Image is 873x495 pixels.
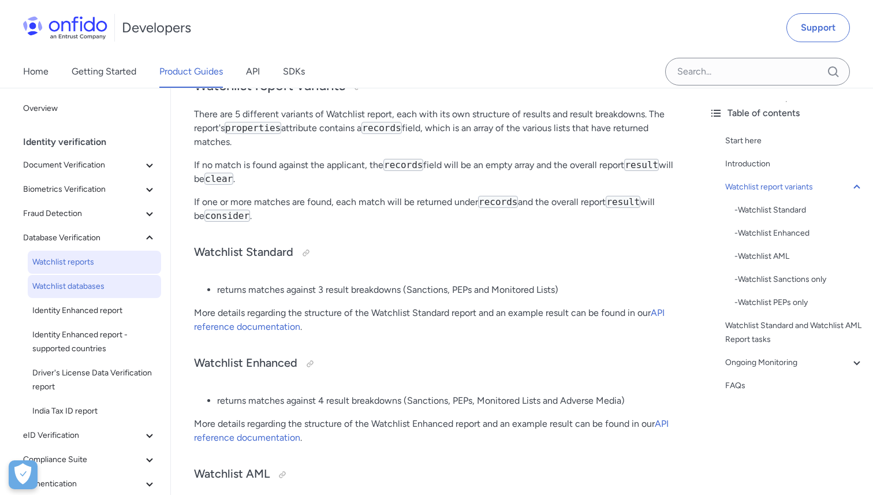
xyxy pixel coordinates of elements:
button: Open Preferences [9,460,38,489]
span: Fraud Detection [23,207,143,221]
h3: Watchlist Standard [194,244,677,262]
li: returns matches against 3 result breakdowns (Sanctions, PEPs and Monitored Lists) [217,283,677,297]
div: - Watchlist Enhanced [734,226,864,240]
a: Watchlist reports [28,251,161,274]
a: Start here [725,134,864,148]
button: Document Verification [18,154,161,177]
span: Compliance Suite [23,453,143,467]
span: Driver's License Data Verification report [32,366,156,394]
code: records [361,122,401,134]
span: India Tax ID report [32,404,156,418]
a: Getting Started [72,55,136,88]
a: Identity Enhanced report - supported countries [28,323,161,360]
div: Cookie Preferences [9,460,38,489]
span: Watchlist databases [32,280,156,293]
button: Fraud Detection [18,202,161,225]
a: API reference documentation [194,307,665,332]
a: -Watchlist Standard [734,203,864,217]
a: India Tax ID report [28,400,161,423]
div: - Watchlist Sanctions only [734,273,864,286]
div: Table of contents [709,106,864,120]
span: Watchlist reports [32,255,156,269]
p: If one or more matches are found, each match will be returned under and the overall report will be . [194,195,677,223]
code: consider [204,210,250,222]
a: Introduction [725,157,864,171]
input: Onfido search input field [665,58,850,85]
img: Onfido Logo [23,16,107,39]
div: - Watchlist PEPs only [734,296,864,310]
button: Database Verification [18,226,161,250]
div: Identity verification [23,131,166,154]
div: - Watchlist AML [734,250,864,263]
a: Driver's License Data Verification report [28,362,161,399]
a: Home [23,55,48,88]
a: Watchlist report variants [725,180,864,194]
a: FAQs [725,379,864,393]
p: More details regarding the structure of the Watchlist Standard report and an example result can b... [194,306,677,334]
a: Support [786,13,850,42]
div: - Watchlist Standard [734,203,864,217]
span: Database Verification [23,231,143,245]
code: result [606,196,640,208]
a: Identity Enhanced report [28,299,161,322]
p: If no match is found against the applicant, the field will be an empty array and the overall repo... [194,158,677,186]
a: API reference documentation [194,418,669,443]
span: Document Verification [23,158,143,172]
a: -Watchlist AML [734,250,864,263]
button: Biometrics Verification [18,178,161,201]
a: Watchlist databases [28,275,161,298]
a: Product Guides [159,55,223,88]
a: Overview [18,97,161,120]
h3: Watchlist Enhanced [194,355,677,373]
p: There are 5 different variants of Watchlist report, each with its own structure of results and re... [194,107,677,149]
span: Authentication [23,477,143,491]
h3: Watchlist AML [194,466,677,484]
code: records [383,159,423,171]
code: properties [225,122,281,134]
a: Watchlist Standard and Watchlist AML Report tasks [725,319,864,347]
span: Identity Enhanced report [32,304,156,318]
li: returns matches against 4 result breakdowns (Sanctions, PEPs, Monitored Lists and Adverse Media) [217,394,677,408]
a: Ongoing Monitoring [725,356,864,370]
span: Identity Enhanced report - supported countries [32,328,156,356]
h1: Developers [122,18,191,37]
span: eID Verification [23,429,143,442]
button: Compliance Suite [18,448,161,471]
code: result [624,159,659,171]
button: eID Verification [18,424,161,447]
span: Overview [23,102,156,116]
p: More details regarding the structure of the Watchlist Enhanced report and an example result can b... [194,417,677,445]
a: -Watchlist Enhanced [734,226,864,240]
code: clear [204,173,233,185]
span: Biometrics Verification [23,183,143,196]
a: -Watchlist Sanctions only [734,273,864,286]
code: records [478,196,518,208]
a: SDKs [283,55,305,88]
a: -Watchlist PEPs only [734,296,864,310]
a: API [246,55,260,88]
